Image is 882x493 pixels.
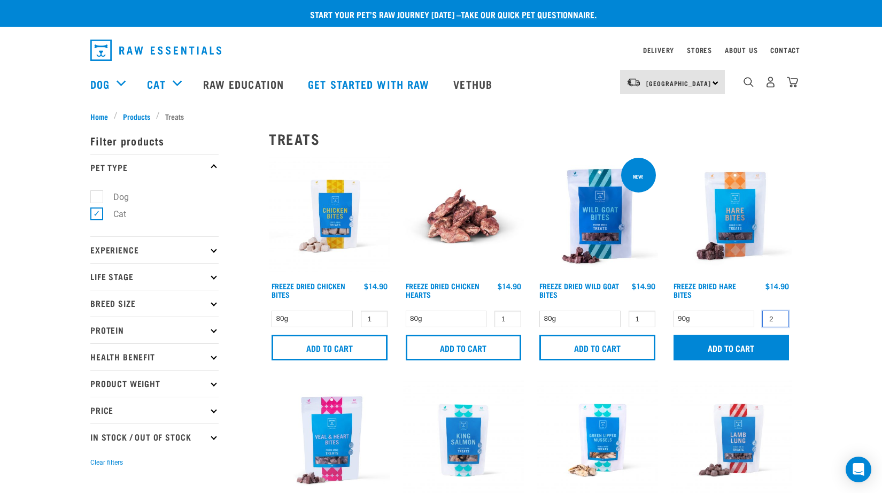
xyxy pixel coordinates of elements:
[632,282,655,290] div: $14.90
[770,48,800,52] a: Contact
[272,335,388,360] input: Add to cart
[123,111,150,122] span: Products
[90,317,219,343] p: Protein
[90,76,110,92] a: Dog
[90,111,108,122] span: Home
[406,284,479,296] a: Freeze Dried Chicken Hearts
[765,76,776,88] img: user.png
[297,63,443,105] a: Get started with Raw
[90,397,219,423] p: Price
[90,236,219,263] p: Experience
[90,127,219,154] p: Filter products
[406,335,522,360] input: Add to cart
[461,12,597,17] a: take our quick pet questionnaire.
[646,81,711,85] span: [GEOGRAPHIC_DATA]
[725,48,757,52] a: About Us
[192,63,297,105] a: Raw Education
[787,76,798,88] img: home-icon@2x.png
[90,111,114,122] a: Home
[498,282,521,290] div: $14.90
[96,190,133,204] label: Dog
[90,263,219,290] p: Life Stage
[687,48,712,52] a: Stores
[674,335,790,360] input: Add to cart
[90,458,123,467] button: Clear filters
[82,35,800,65] nav: dropdown navigation
[671,156,792,277] img: Raw Essentials Freeze Dried Hare Bites
[629,311,655,327] input: 1
[537,156,658,277] img: Raw Essentials Freeze Dried Wild Goat Bites PetTreats Product Shot
[90,154,219,181] p: Pet Type
[762,311,789,327] input: 1
[539,284,619,296] a: Freeze Dried Wild Goat Bites
[272,284,345,296] a: Freeze Dried Chicken Bites
[90,343,219,370] p: Health Benefit
[403,156,524,277] img: FD Chicken Hearts
[96,207,130,221] label: Cat
[90,40,221,61] img: Raw Essentials Logo
[443,63,506,105] a: Vethub
[364,282,388,290] div: $14.90
[90,423,219,450] p: In Stock / Out Of Stock
[90,111,792,122] nav: breadcrumbs
[765,282,789,290] div: $14.90
[269,130,792,147] h2: Treats
[118,111,156,122] a: Products
[846,457,871,482] div: Open Intercom Messenger
[628,168,648,184] div: new!
[90,290,219,317] p: Breed Size
[90,370,219,397] p: Product Weight
[539,335,655,360] input: Add to cart
[269,156,390,277] img: RE Product Shoot 2023 Nov8581
[361,311,388,327] input: 1
[626,78,641,87] img: van-moving.png
[744,77,754,87] img: home-icon-1@2x.png
[494,311,521,327] input: 1
[674,284,736,296] a: Freeze Dried Hare Bites
[147,76,165,92] a: Cat
[643,48,674,52] a: Delivery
